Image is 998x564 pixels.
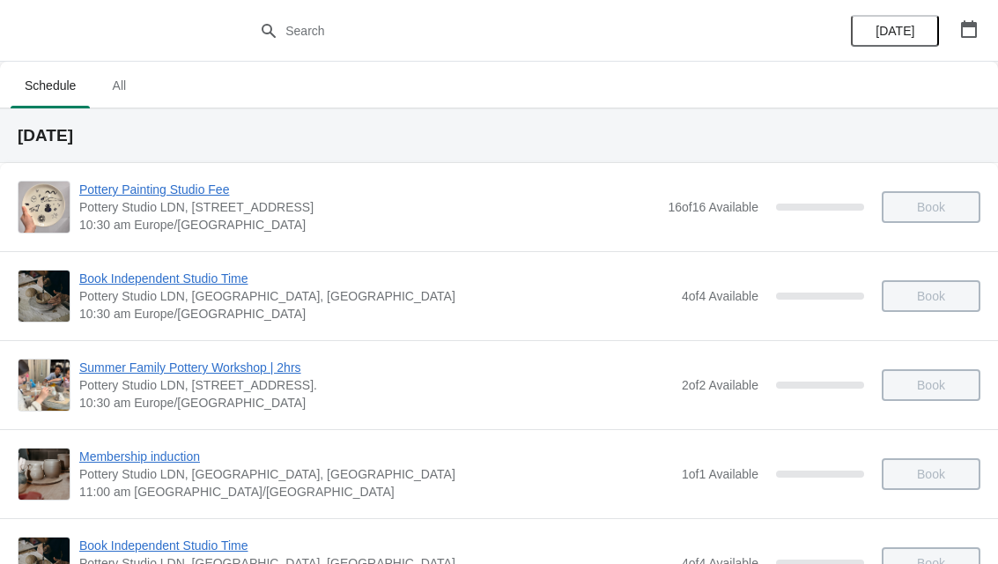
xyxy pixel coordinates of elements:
span: 1 of 1 Available [682,467,758,481]
span: 11:00 am [GEOGRAPHIC_DATA]/[GEOGRAPHIC_DATA] [79,483,673,501]
span: All [97,70,141,101]
span: Book Independent Studio Time [79,270,673,287]
span: Pottery Painting Studio Fee [79,181,659,198]
span: 4 of 4 Available [682,289,758,303]
span: Pottery Studio LDN, [GEOGRAPHIC_DATA], [GEOGRAPHIC_DATA] [79,287,673,305]
img: Summer Family Pottery Workshop | 2hrs | Pottery Studio LDN, unit 1.3, 10 Monro Way, North Greenwi... [18,360,70,411]
span: 2 of 2 Available [682,378,758,392]
button: [DATE] [851,15,939,47]
span: 10:30 am Europe/[GEOGRAPHIC_DATA] [79,305,673,323]
span: Membership induction [79,448,673,465]
span: 10:30 am Europe/[GEOGRAPHIC_DATA] [79,216,659,234]
img: Membership induction | Pottery Studio LDN, Monro Way, London, UK | 11:00 am Europe/London [18,449,70,500]
input: Search [285,15,749,47]
span: Pottery Studio LDN, [STREET_ADDRESS] [79,198,659,216]
h2: [DATE] [18,127,980,145]
img: Book Independent Studio Time | Pottery Studio LDN, London, UK | 10:30 am Europe/London [18,271,70,321]
span: 16 of 16 Available [668,200,758,214]
span: 10:30 am Europe/[GEOGRAPHIC_DATA] [79,394,673,412]
span: Schedule [11,70,90,101]
span: [DATE] [876,24,914,38]
span: Summer Family Pottery Workshop | 2hrs [79,359,673,376]
span: Pottery Studio LDN, [GEOGRAPHIC_DATA], [GEOGRAPHIC_DATA] [79,465,673,483]
span: Book Independent Studio Time [79,537,673,554]
img: Pottery Painting Studio Fee | Pottery Studio LDN, Unit 1.3, Building A4, 10 Monro Way, London, SE... [18,182,70,233]
span: Pottery Studio LDN, [STREET_ADDRESS]. [79,376,673,394]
